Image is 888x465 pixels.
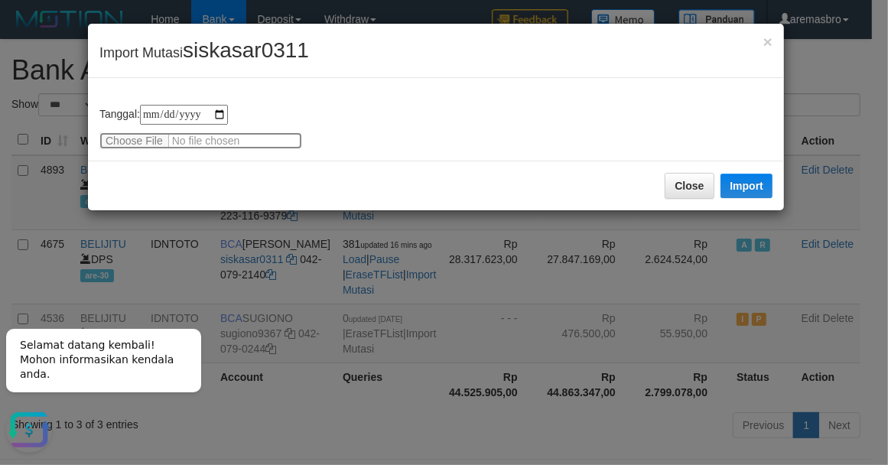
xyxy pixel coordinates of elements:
[183,38,309,62] span: siskasar0311
[665,173,714,199] button: Close
[720,174,773,198] button: Import
[6,94,52,140] button: Open LiveChat chat widget
[20,26,174,67] span: Selamat datang kembali! Mohon informasikan kendala anda.
[99,45,309,60] span: Import Mutasi
[763,33,773,50] span: ×
[99,105,773,149] div: Tanggal:
[763,34,773,50] button: Close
